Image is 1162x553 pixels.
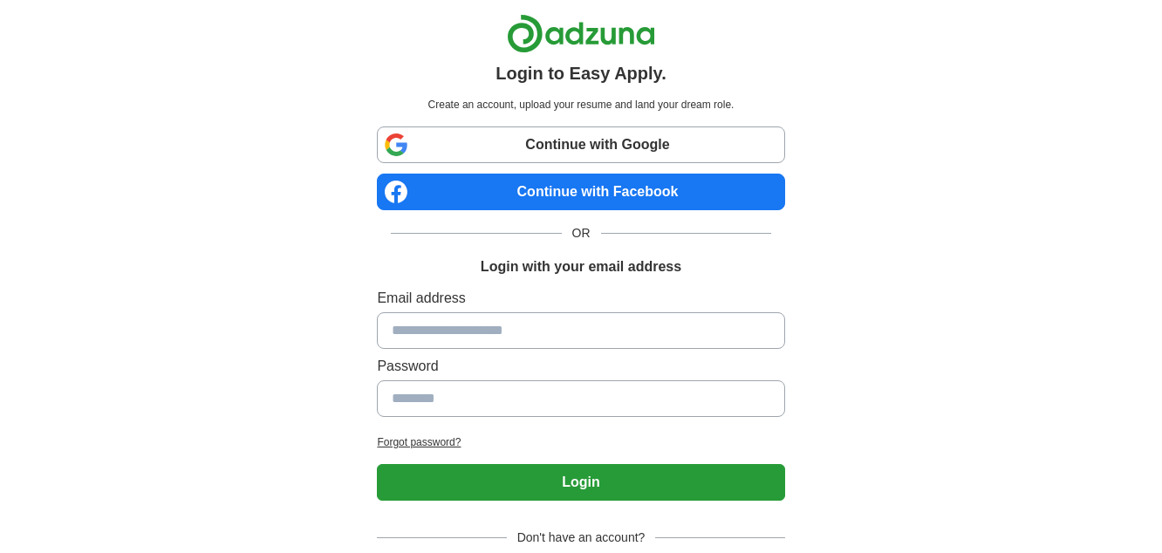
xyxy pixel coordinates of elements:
[380,97,781,113] p: Create an account, upload your resume and land your dream role.
[377,174,784,210] a: Continue with Facebook
[496,60,666,86] h1: Login to Easy Apply.
[562,224,601,242] span: OR
[377,126,784,163] a: Continue with Google
[377,356,784,377] label: Password
[507,529,656,547] span: Don't have an account?
[377,288,784,309] label: Email address
[507,14,655,53] img: Adzuna logo
[377,464,784,501] button: Login
[377,434,784,450] a: Forgot password?
[481,256,681,277] h1: Login with your email address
